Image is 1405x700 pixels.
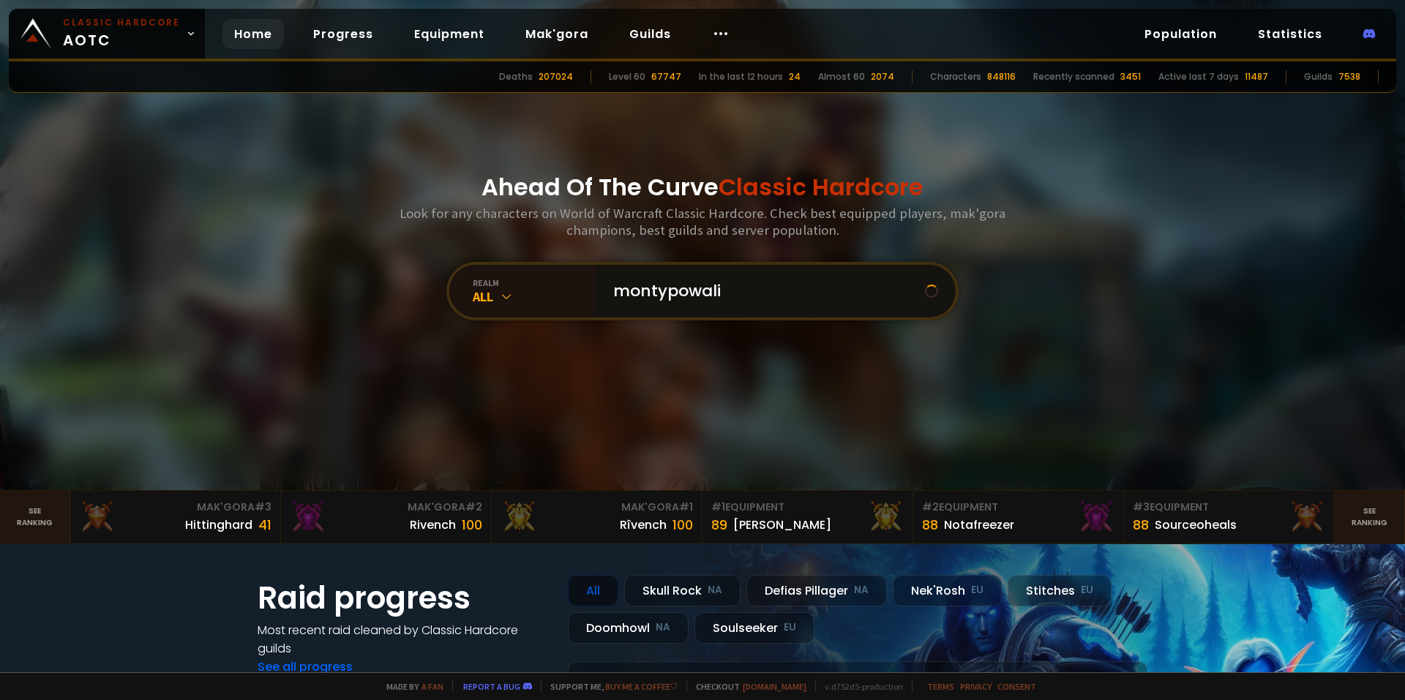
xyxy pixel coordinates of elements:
[719,170,923,203] span: Classic Hardcore
[711,500,904,515] div: Equipment
[258,621,550,658] h4: Most recent raid cleaned by Classic Hardcore guilds
[604,265,925,317] input: Search a character...
[258,515,271,535] div: 41
[1155,516,1237,534] div: Sourceoheals
[672,515,693,535] div: 100
[733,516,831,534] div: [PERSON_NAME]
[1304,70,1333,83] div: Guilds
[609,70,645,83] div: Level 60
[402,19,496,49] a: Equipment
[694,612,814,644] div: Soulseeker
[222,19,284,49] a: Home
[70,491,281,543] a: Mak'Gora#3Hittinghard41
[871,70,894,83] div: 2074
[9,9,205,59] a: Classic HardcoreAOTC
[473,288,596,305] div: All
[1246,19,1334,49] a: Statistics
[960,681,992,692] a: Privacy
[492,491,702,543] a: Mak'Gora#1Rîvench100
[482,170,923,205] h1: Ahead Of The Curve
[618,19,683,49] a: Guilds
[499,70,533,83] div: Deaths
[539,70,573,83] div: 207024
[63,16,180,29] small: Classic Hardcore
[465,500,482,514] span: # 2
[568,612,689,644] div: Doomhowl
[421,681,443,692] a: a fan
[922,500,1114,515] div: Equipment
[1124,491,1335,543] a: #3Equipment88Sourceoheals
[746,575,887,606] div: Defias Pillager
[185,516,252,534] div: Hittinghard
[1245,70,1268,83] div: 11487
[651,70,681,83] div: 67747
[1133,500,1325,515] div: Equipment
[258,575,550,621] h1: Raid progress
[922,500,939,514] span: # 2
[79,500,271,515] div: Mak'Gora
[944,516,1014,534] div: Notafreezer
[410,516,456,534] div: Rivench
[708,583,722,598] small: NA
[378,681,443,692] span: Made by
[930,70,981,83] div: Characters
[290,500,482,515] div: Mak'Gora
[686,681,806,692] span: Checkout
[987,70,1016,83] div: 848116
[971,583,983,598] small: EU
[913,491,1124,543] a: #2Equipment88Notafreezer
[63,16,180,51] span: AOTC
[255,500,271,514] span: # 3
[997,681,1036,692] a: Consent
[624,575,741,606] div: Skull Rock
[1033,70,1114,83] div: Recently scanned
[1081,583,1093,598] small: EU
[1120,70,1141,83] div: 3451
[281,491,492,543] a: Mak'Gora#2Rivench100
[258,658,353,675] a: See all progress
[462,515,482,535] div: 100
[463,681,520,692] a: Report a bug
[815,681,903,692] span: v. d752d5 - production
[514,19,600,49] a: Mak'gora
[541,681,678,692] span: Support me,
[394,205,1011,238] h3: Look for any characters on World of Warcraft Classic Hardcore. Check best equipped players, mak'g...
[1008,575,1112,606] div: Stitches
[620,516,667,534] div: Rîvench
[605,681,678,692] a: Buy me a coffee
[473,277,596,288] div: realm
[301,19,385,49] a: Progress
[656,620,670,635] small: NA
[854,583,869,598] small: NA
[1338,70,1360,83] div: 7538
[743,681,806,692] a: [DOMAIN_NAME]
[1158,70,1239,83] div: Active last 7 days
[784,620,796,635] small: EU
[702,491,913,543] a: #1Equipment89[PERSON_NAME]
[1133,515,1149,535] div: 88
[501,500,693,515] div: Mak'Gora
[568,575,618,606] div: All
[711,500,725,514] span: # 1
[711,515,727,535] div: 89
[699,70,783,83] div: In the last 12 hours
[1133,19,1229,49] a: Population
[1335,491,1405,543] a: Seeranking
[568,661,1147,700] a: [DATE]zgpetri on godDefias Pillager8 /90
[679,500,693,514] span: # 1
[893,575,1002,606] div: Nek'Rosh
[927,681,954,692] a: Terms
[922,515,938,535] div: 88
[818,70,865,83] div: Almost 60
[1133,500,1150,514] span: # 3
[789,70,801,83] div: 24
